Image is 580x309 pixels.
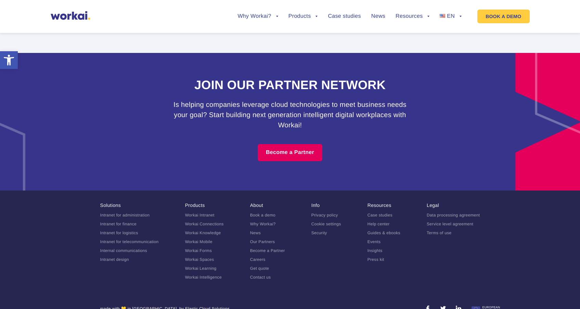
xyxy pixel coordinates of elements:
a: Info [311,202,320,208]
a: Data processing agreement [427,213,480,217]
a: Intranet for administration [100,213,150,217]
a: Cookie settings [311,222,341,226]
a: Workai Knowledge [185,230,221,235]
a: Careers [250,257,266,262]
a: Intranet design [100,257,129,262]
a: Solutions [100,202,121,208]
a: Workai Learning [185,266,217,271]
a: Book a demo [250,213,275,217]
a: Legal [427,202,439,208]
a: Guides & ebooks [368,230,400,235]
a: Terms of use [427,230,452,235]
a: Why Workai? [250,222,276,226]
h2: Join our partner network [100,77,480,94]
a: Get quote [250,266,269,271]
a: Workai Mobile [185,239,212,244]
a: Press kit [368,257,384,262]
a: Privacy policy [311,213,338,217]
a: Why Workai? [237,14,278,19]
a: News [371,14,385,19]
a: Resources [368,202,391,208]
a: News [250,230,261,235]
a: BOOK A DEMO [477,10,529,23]
a: Workai Connections [185,222,224,226]
a: Security [311,230,327,235]
a: Contact us [250,275,271,280]
a: Workai Intranet [185,213,215,217]
a: Help center [368,222,390,226]
a: Workai Intelligence [185,275,222,280]
a: Become a Partner [258,144,322,161]
a: Become a Partner [250,248,285,253]
a: Products [185,202,205,208]
a: Intranet for logistics [100,230,138,235]
a: Workai Forms [185,248,212,253]
a: Internal communications [100,248,147,253]
a: About [250,202,263,208]
a: Events [368,239,381,244]
a: Service level agreement [427,222,473,226]
a: Products [288,14,318,19]
a: Our Partners [250,239,275,244]
a: Resources [396,14,429,19]
a: Intranet for telecommunication [100,239,159,244]
a: Insights [368,248,383,253]
a: Case studies [328,14,361,19]
h3: Is helping companies leverage cloud technologies to meet business needs your goal? Start building... [170,100,410,130]
a: Case studies [368,213,392,217]
span: EN [447,13,455,19]
a: Intranet for finance [100,222,137,226]
a: Workai Spaces [185,257,214,262]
